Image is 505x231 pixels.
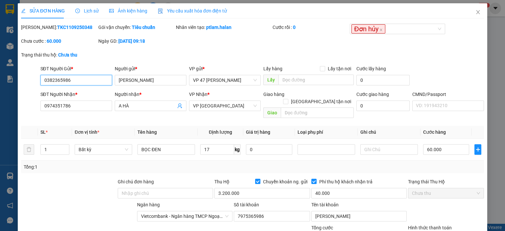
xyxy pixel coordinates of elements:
[263,107,281,118] span: Giao
[115,91,186,98] div: Người nhận
[75,9,80,13] span: clock-circle
[21,8,65,13] span: SỬA ĐƠN HÀNG
[325,65,354,72] span: Lấy tận nơi
[209,129,232,135] span: Định lượng
[109,8,147,13] span: Ảnh kiện hàng
[193,101,257,111] span: VP Bắc Sơn
[360,144,418,155] input: Ghi Chú
[137,202,160,207] label: Ngân hàng
[408,225,452,230] label: Hình thức thanh toán
[98,37,174,45] div: Ngày GD:
[356,101,410,111] input: Cước giao hàng
[234,144,241,155] span: kg
[75,8,99,13] span: Lịch sử
[193,75,257,85] span: VP 47 Trần Khát Chân
[295,126,358,139] th: Loại phụ phí
[273,24,349,31] div: Cước rồi :
[311,211,407,221] input: Tên tài khoản
[176,24,271,31] div: Nhân viên tạo:
[475,10,481,15] span: close
[311,225,333,230] span: Tổng cước
[189,92,207,97] span: VP Nhận
[109,9,114,13] span: picture
[47,38,61,44] b: 60.000
[475,147,481,152] span: plus
[469,3,487,22] button: Close
[118,188,213,198] input: Ghi chú đơn hàng
[358,126,421,139] th: Ghi chú
[263,75,278,85] span: Lấy
[57,25,92,30] b: TKC1109250348
[234,202,259,207] label: Số tài khoản
[288,98,354,105] span: [GEOGRAPHIC_DATA] tận nơi
[474,144,481,155] button: plus
[24,144,34,155] button: delete
[137,129,157,135] span: Tên hàng
[40,129,46,135] span: SL
[379,28,383,32] span: close
[311,202,339,207] label: Tên tài khoản
[234,211,310,221] input: Số tài khoản
[206,25,231,30] b: ptlam.halan
[141,211,228,221] span: Vietcombank - Ngân hàng TMCP Ngoại Thương Việt Nam
[293,25,296,30] b: 0
[408,178,484,185] div: Trạng thái Thu Hộ
[40,65,112,72] div: SĐT Người Gửi
[260,178,310,185] span: Chuyển khoản ng. gửi
[21,37,97,45] div: Chưa cước :
[317,178,375,185] span: Phí thu hộ khách nhận trả
[24,163,195,171] div: Tổng: 1
[118,38,145,44] b: [DATE] 09:18
[189,65,261,72] div: VP gửi
[115,65,186,72] div: Người gửi
[137,144,195,155] input: VD: Bàn, Ghế
[246,129,270,135] span: Giá trị hàng
[98,24,174,31] div: Gói vận chuyển:
[278,75,354,85] input: Dọc đường
[263,66,282,71] span: Lấy hàng
[412,188,480,198] span: Chưa thu
[158,8,227,13] span: Yêu cầu xuất hóa đơn điện tử
[356,92,389,97] label: Cước giao hàng
[118,179,154,184] label: Ghi chú đơn hàng
[79,145,128,154] span: Bất kỳ
[21,51,116,58] div: Trạng thái thu hộ:
[263,92,284,97] span: Giao hàng
[356,75,410,85] input: Cước lấy hàng
[75,129,99,135] span: Đơn vị tính
[58,52,77,58] b: Chưa thu
[356,66,386,71] label: Cước lấy hàng
[158,9,163,14] img: icon
[412,91,484,98] div: CMND/Passport
[21,24,97,31] div: [PERSON_NAME]:
[351,24,385,34] span: Đơn hủy
[132,25,155,30] b: Tiêu chuẩn
[281,107,354,118] input: Dọc đường
[423,129,446,135] span: Cước hàng
[214,179,229,184] span: Thu Hộ
[40,91,112,98] div: SĐT Người Nhận
[177,103,182,108] span: user-add
[21,9,26,13] span: edit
